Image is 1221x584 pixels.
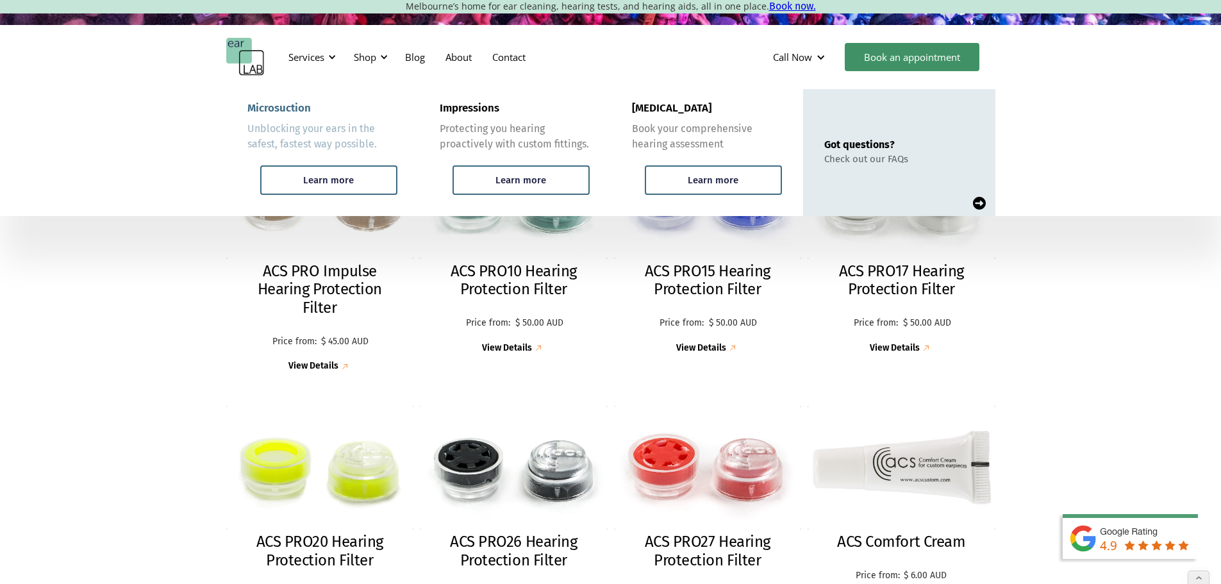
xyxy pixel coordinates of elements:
[903,318,951,329] p: $ 50.00 AUD
[808,406,995,530] img: ACS Comfort Cream
[614,406,802,530] img: ACS PRO27 Hearing Protection Filter
[247,102,311,115] div: Microsuction
[632,102,711,115] div: [MEDICAL_DATA]
[321,337,369,347] p: $ 45.00 AUD
[288,361,338,372] div: View Details
[676,343,726,354] div: View Details
[709,318,757,329] p: $ 50.00 AUD
[226,406,414,530] img: ACS PRO20 Hearing Protection Filter
[803,89,995,216] a: Got questions?Check out our FAQs
[845,43,979,71] a: Book an appointment
[773,51,812,63] div: Call Now
[824,138,908,151] div: Got questions?
[763,38,838,76] div: Call Now
[808,135,995,355] a: ACS PRO17 Hearing Protection FilterACS PRO17 Hearing Protection FilterPrice from:$ 50.00 AUDView ...
[395,38,435,76] a: Blog
[870,343,920,354] div: View Details
[632,121,782,152] div: Book your comprehensive hearing assessment
[614,135,802,355] a: ACS PRO15 Hearing Protection FilterACS PRO15 Hearing Protection FilterPrice from:$ 50.00 AUDView ...
[346,38,392,76] div: Shop
[420,135,608,355] a: ACS PRO10 Hearing Protection FilterACS PRO10 Hearing Protection FilterPrice from:$ 50.00 AUDView ...
[856,571,900,581] p: Price from:
[433,262,595,299] h2: ACS PRO10 Hearing Protection Filter
[515,318,563,329] p: $ 50.00 AUD
[903,571,947,581] p: $ 6.00 AUD
[482,343,532,354] div: View Details
[354,51,376,63] div: Shop
[420,406,608,530] img: ACS PRO26 Hearing Protection Filter
[226,135,414,373] a: ACS PRO Impulse Hearing Protection FilterACS PRO Impulse Hearing Protection FilterPrice from:$ 45...
[247,121,397,152] div: Unblocking your ears in the safest, fastest way possible.
[837,533,965,551] h2: ACS Comfort Cream
[433,533,595,570] h2: ACS PRO26 Hearing Protection Filter
[611,89,803,216] a: [MEDICAL_DATA]Book your comprehensive hearing assessmentLearn more
[435,38,482,76] a: About
[303,174,354,186] div: Learn more
[688,174,738,186] div: Learn more
[852,318,900,329] p: Price from:
[440,121,590,152] div: Protecting you hearing proactively with custom fittings.
[495,174,546,186] div: Learn more
[270,337,318,347] p: Price from:
[440,102,499,115] div: Impressions
[464,318,512,329] p: Price from:
[239,533,401,570] h2: ACS PRO20 Hearing Protection Filter
[482,38,536,76] a: Contact
[239,262,401,317] h2: ACS PRO Impulse Hearing Protection Filter
[820,262,983,299] h2: ACS PRO17 Hearing Protection Filter
[658,318,706,329] p: Price from:
[627,533,789,570] h2: ACS PRO27 Hearing Protection Filter
[419,89,611,216] a: ImpressionsProtecting you hearing proactively with custom fittings.Learn more
[226,38,265,76] a: home
[824,153,908,165] div: Check out our FAQs
[627,262,789,299] h2: ACS PRO15 Hearing Protection Filter
[226,89,419,216] a: MicrosuctionUnblocking your ears in the safest, fastest way possible.Learn more
[288,51,324,63] div: Services
[281,38,340,76] div: Services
